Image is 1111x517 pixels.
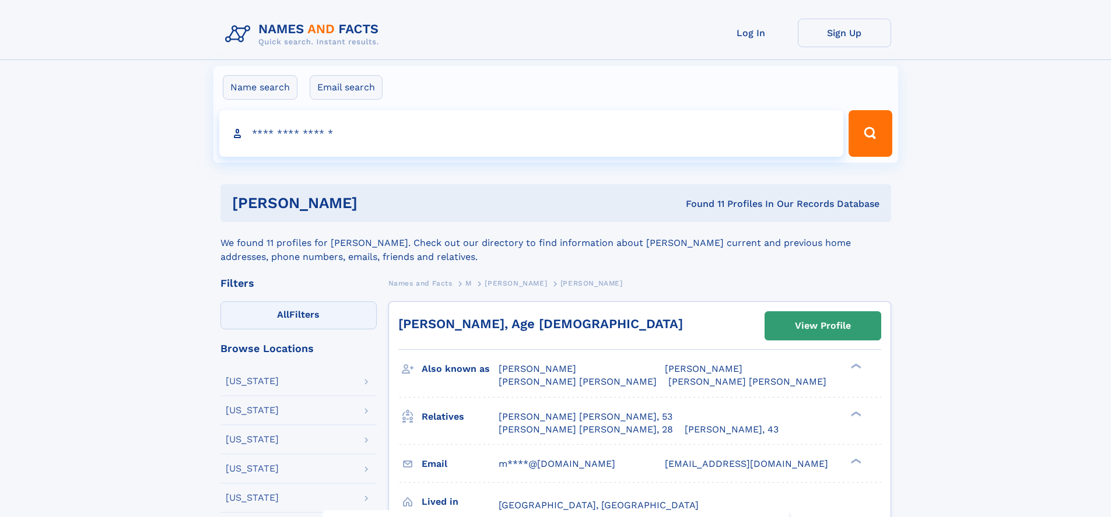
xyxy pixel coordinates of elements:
[705,19,798,47] a: Log In
[223,75,297,100] label: Name search
[422,454,499,474] h3: Email
[465,279,472,287] span: M
[521,198,879,210] div: Found 11 Profiles In Our Records Database
[665,363,742,374] span: [PERSON_NAME]
[220,343,377,354] div: Browse Locations
[499,410,672,423] a: [PERSON_NAME] [PERSON_NAME], 53
[422,492,499,512] h3: Lived in
[277,309,289,320] span: All
[422,359,499,379] h3: Also known as
[226,464,279,473] div: [US_STATE]
[848,457,862,465] div: ❯
[798,19,891,47] a: Sign Up
[499,376,657,387] span: [PERSON_NAME] [PERSON_NAME]
[560,279,623,287] span: [PERSON_NAME]
[848,410,862,417] div: ❯
[310,75,383,100] label: Email search
[499,423,673,436] a: [PERSON_NAME] [PERSON_NAME], 28
[226,377,279,386] div: [US_STATE]
[849,110,892,157] button: Search Button
[226,406,279,415] div: [US_STATE]
[665,458,828,469] span: [EMAIL_ADDRESS][DOMAIN_NAME]
[220,301,377,329] label: Filters
[765,312,881,340] a: View Profile
[485,276,547,290] a: [PERSON_NAME]
[848,363,862,370] div: ❯
[226,493,279,502] div: [US_STATE]
[220,222,891,264] div: We found 11 profiles for [PERSON_NAME]. Check out our directory to find information about [PERSON...
[422,407,499,427] h3: Relatives
[226,435,279,444] div: [US_STATE]
[232,196,522,210] h1: [PERSON_NAME]
[668,376,826,387] span: [PERSON_NAME] [PERSON_NAME]
[220,278,377,289] div: Filters
[398,316,683,331] a: [PERSON_NAME], Age [DEMOGRAPHIC_DATA]
[465,276,472,290] a: M
[219,110,844,157] input: search input
[485,279,547,287] span: [PERSON_NAME]
[220,19,388,50] img: Logo Names and Facts
[685,423,779,436] a: [PERSON_NAME], 43
[388,276,453,290] a: Names and Facts
[499,500,699,511] span: [GEOGRAPHIC_DATA], [GEOGRAPHIC_DATA]
[499,363,576,374] span: [PERSON_NAME]
[795,312,851,339] div: View Profile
